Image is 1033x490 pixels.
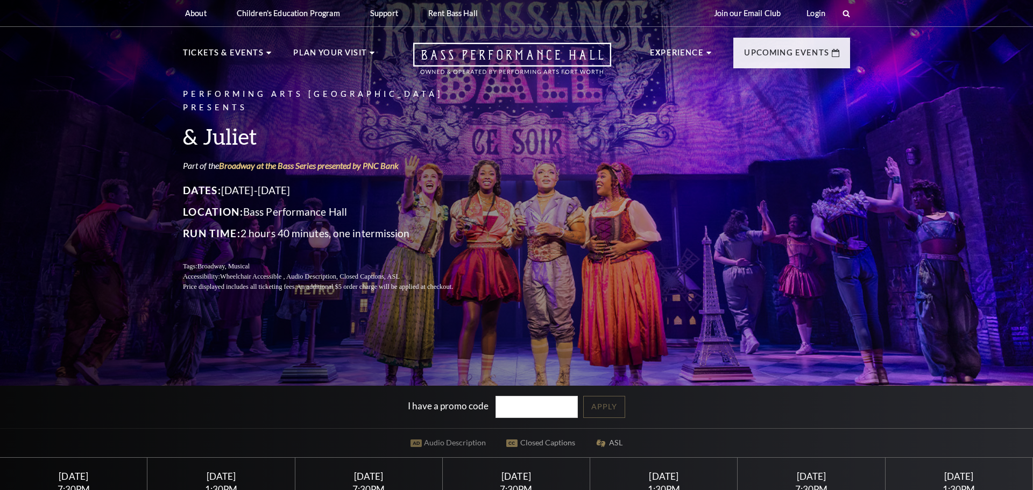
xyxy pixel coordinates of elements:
[296,283,453,290] span: An additional $5 order charge will be applied at checkout.
[751,471,872,482] div: [DATE]
[308,471,429,482] div: [DATE]
[428,9,478,18] p: Rent Bass Hall
[185,9,207,18] p: About
[237,9,340,18] p: Children's Education Program
[183,123,479,150] h3: & Juliet
[183,282,479,292] p: Price displayed includes all ticketing fees.
[603,471,725,482] div: [DATE]
[183,46,264,66] p: Tickets & Events
[183,203,479,221] p: Bass Performance Hall
[370,9,398,18] p: Support
[183,225,479,242] p: 2 hours 40 minutes, one intermission
[183,227,240,239] span: Run Time:
[293,46,367,66] p: Plan Your Visit
[456,471,577,482] div: [DATE]
[13,471,135,482] div: [DATE]
[183,88,479,115] p: Performing Arts [GEOGRAPHIC_DATA] Presents
[183,272,479,282] p: Accessibility:
[408,400,489,411] label: I have a promo code
[197,262,250,270] span: Broadway, Musical
[898,471,1020,482] div: [DATE]
[160,471,282,482] div: [DATE]
[183,184,221,196] span: Dates:
[183,160,479,172] p: Part of the
[744,46,829,66] p: Upcoming Events
[183,261,479,272] p: Tags:
[220,273,400,280] span: Wheelchair Accessible , Audio Description, Closed Captions, ASL
[183,182,479,199] p: [DATE]-[DATE]
[650,46,704,66] p: Experience
[219,160,399,171] a: Broadway at the Bass Series presented by PNC Bank
[183,205,243,218] span: Location:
